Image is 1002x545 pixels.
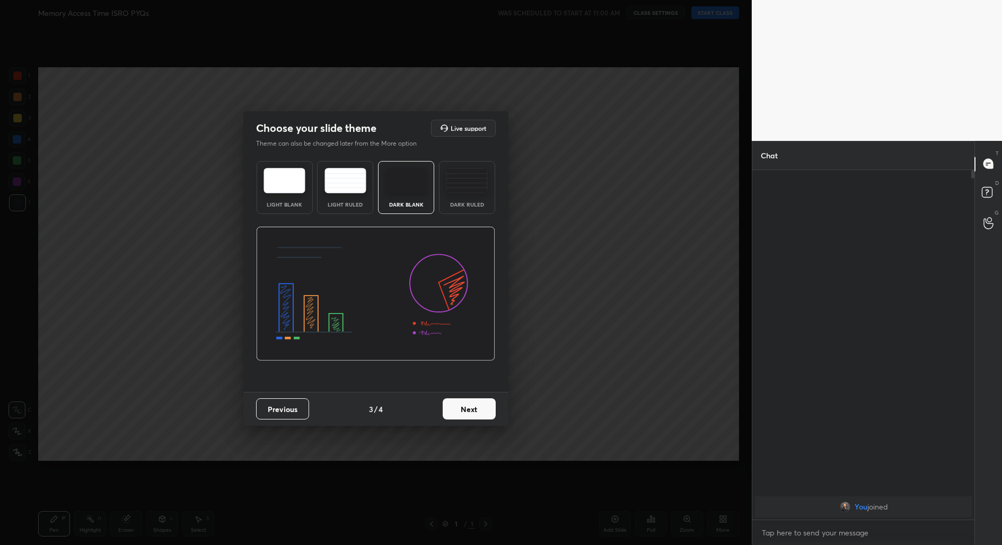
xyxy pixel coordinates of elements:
[752,494,975,520] div: grid
[256,398,309,419] button: Previous
[374,404,377,415] h4: /
[256,139,428,148] p: Theme can also be changed later from the More option
[324,168,366,193] img: lightRuledTheme.5fabf969.svg
[752,141,786,169] p: Chat
[839,502,850,512] img: 086d531fdf62469bb17804dbf8b3681a.jpg
[446,168,488,193] img: darkRuledTheme.de295e13.svg
[379,404,383,415] h4: 4
[256,121,376,135] h2: Choose your slide theme
[854,503,867,511] span: You
[385,168,427,193] img: darkTheme.f0cc69e5.svg
[324,202,366,207] div: Light Ruled
[256,227,495,361] img: darkThemeBanner.d06ce4a2.svg
[451,125,486,131] h5: Live support
[995,179,999,187] p: D
[263,202,306,207] div: Light Blank
[446,202,488,207] div: Dark Ruled
[996,149,999,157] p: T
[369,404,373,415] h4: 3
[995,209,999,217] p: G
[867,503,887,511] span: joined
[443,398,496,419] button: Next
[385,202,427,207] div: Dark Blank
[263,168,305,193] img: lightTheme.e5ed3b09.svg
